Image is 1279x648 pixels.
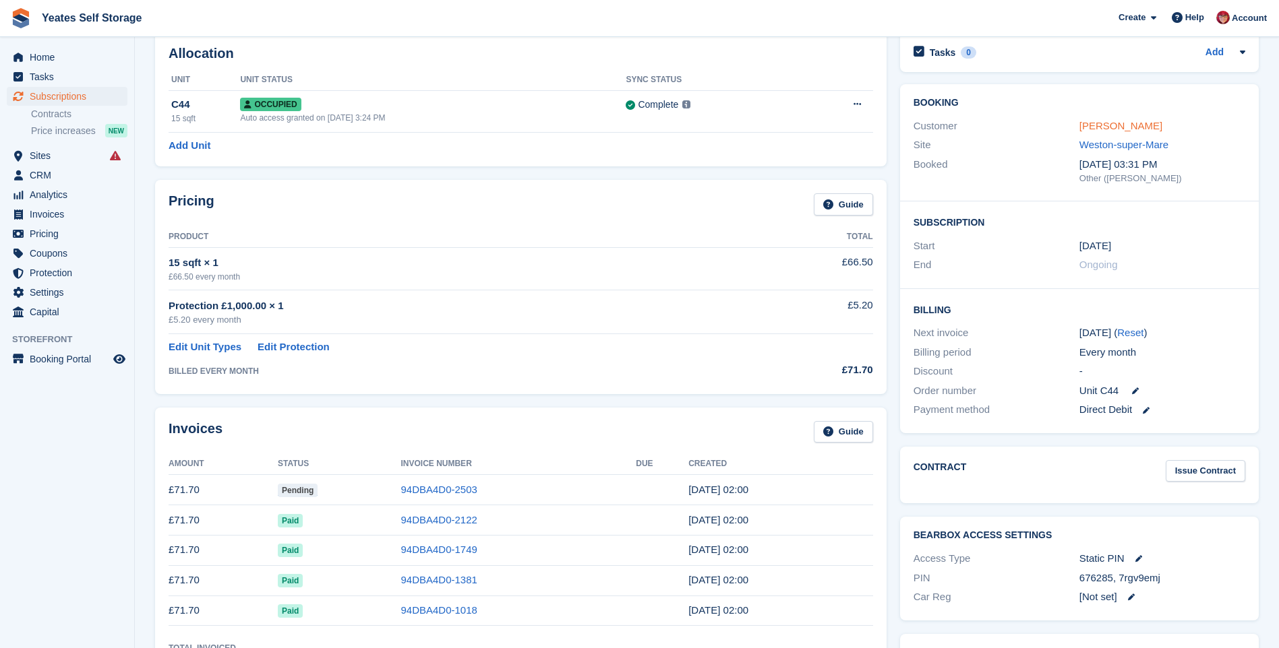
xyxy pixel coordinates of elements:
div: [DATE] ( ) [1079,325,1245,341]
th: Created [688,453,872,475]
a: 94DBA4D0-1018 [400,604,477,616]
div: Every month [1079,345,1245,360]
span: Protection [30,263,111,282]
a: 94DBA4D0-1381 [400,574,477,585]
span: Coupons [30,244,111,263]
a: Weston-super-Mare [1079,139,1168,150]
span: Paid [278,574,303,587]
div: Payment method [914,402,1079,418]
a: menu [7,185,127,204]
a: Edit Unit Types [169,339,241,355]
div: [DATE] 03:31 PM [1079,157,1245,172]
div: - [1079,364,1245,379]
a: Contracts [31,108,127,121]
a: menu [7,87,127,106]
a: 94DBA4D0-1749 [400,544,477,555]
div: Direct Debit [1079,402,1245,418]
span: Invoices [30,205,111,224]
span: CRM [30,166,111,185]
a: menu [7,205,127,224]
div: Site [914,137,1079,153]
span: Subscriptions [30,87,111,106]
img: stora-icon-8386f47178a22dfd0bd8f6a31ec36ba5ce8667c1dd55bd0f319d3a0aa187defe.svg [11,8,31,28]
div: [Not set] [1079,589,1245,605]
h2: Subscription [914,215,1245,228]
a: Issue Contract [1166,460,1245,482]
div: Discount [914,364,1079,379]
img: Wendie Tanner [1216,11,1230,24]
div: Order number [914,383,1079,399]
span: Price increases [31,125,96,137]
div: NEW [105,124,127,137]
td: £71.70 [169,535,278,565]
h2: Contract [914,460,967,482]
span: Settings [30,283,111,302]
div: Protection £1,000.00 × 1 [169,298,759,314]
th: Total [759,226,872,248]
div: 676285, 7rgv9emj [1079,571,1245,586]
th: Status [278,453,400,475]
span: Help [1185,11,1204,24]
time: 2025-02-11 01:00:00 UTC [1079,238,1111,254]
span: Booking Portal [30,350,111,368]
div: Auto access granted on [DATE] 3:24 PM [240,112,626,124]
td: £71.70 [169,595,278,626]
span: Pending [278,484,318,497]
a: menu [7,302,127,321]
span: Analytics [30,185,111,204]
span: Tasks [30,67,111,86]
time: 2025-06-11 01:00:54 UTC [688,544,748,555]
time: 2025-07-11 01:00:27 UTC [688,514,748,525]
h2: BearBox Access Settings [914,530,1245,541]
span: Sites [30,146,111,165]
div: C44 [171,97,240,112]
a: menu [7,166,127,185]
a: 94DBA4D0-2122 [400,514,477,525]
div: Car Reg [914,589,1079,605]
th: Due [636,453,688,475]
div: Static PIN [1079,551,1245,566]
a: [PERSON_NAME] [1079,120,1162,131]
span: Paid [278,514,303,527]
span: Home [30,48,111,67]
a: menu [7,146,127,165]
a: menu [7,244,127,263]
a: menu [7,48,127,67]
span: Account [1232,11,1267,25]
a: Price increases NEW [31,123,127,138]
th: Product [169,226,759,248]
div: End [914,257,1079,273]
div: 15 sqft [171,112,240,125]
th: Sync Status [626,69,798,91]
a: Add [1206,45,1224,61]
div: 15 sqft × 1 [169,255,759,271]
div: Other ([PERSON_NAME]) [1079,172,1245,185]
a: 94DBA4D0-2503 [400,484,477,495]
th: Amount [169,453,278,475]
span: Capital [30,302,111,321]
a: menu [7,263,127,282]
div: Customer [914,119,1079,134]
div: £71.70 [759,362,872,378]
a: Add Unit [169,138,210,154]
a: menu [7,224,127,243]
time: 2025-04-11 01:00:54 UTC [688,604,748,616]
span: Paid [278,604,303,618]
div: 0 [961,46,976,59]
div: £66.50 every month [169,271,759,283]
a: Guide [814,193,873,216]
time: 2025-05-11 01:00:05 UTC [688,574,748,585]
a: Reset [1117,327,1143,338]
div: PIN [914,571,1079,586]
time: 2025-08-11 01:00:56 UTC [688,484,748,495]
td: £71.70 [169,565,278,595]
h2: Allocation [169,46,873,61]
h2: Tasks [930,46,956,59]
a: menu [7,283,127,302]
h2: Pricing [169,193,214,216]
a: menu [7,350,127,368]
a: Guide [814,421,873,443]
h2: Invoices [169,421,222,443]
div: Next invoice [914,325,1079,341]
div: £5.20 every month [169,313,759,327]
